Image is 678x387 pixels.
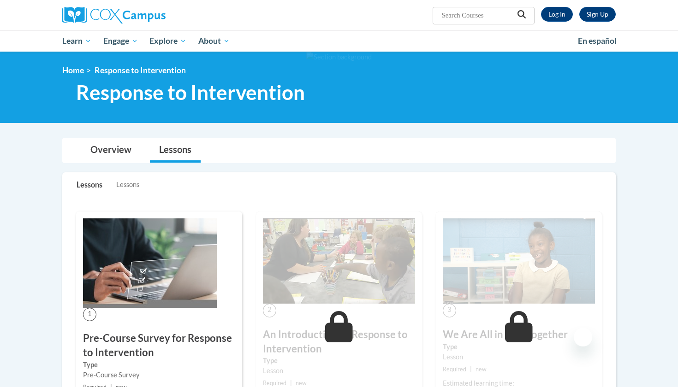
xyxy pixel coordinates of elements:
div: Lesson [263,366,415,376]
span: Response to Intervention [95,65,186,75]
div: Main menu [48,30,630,52]
a: Lessons [150,138,201,163]
img: Course Image [263,218,415,304]
label: Type [443,342,595,352]
span: 3 [443,304,456,317]
label: Type [83,360,235,370]
img: Course Image [83,218,217,308]
span: Engage [103,35,138,47]
span: new [296,380,307,387]
img: Section background [306,52,372,62]
iframe: Close message [574,328,592,346]
button: Search [515,10,529,22]
a: Cox Campus [62,7,238,23]
a: Engage [97,30,144,52]
span: Response to Intervention [76,80,305,105]
h3: Pre-Course Survey for Response to Intervention [83,331,235,360]
h3: An Introduction to Response to Intervention [263,328,415,356]
a: Overview [81,138,141,163]
span: | [290,380,292,387]
span: Lessons [116,180,139,190]
span: Required [443,366,466,373]
span: About [198,35,230,47]
input: Search Courses [441,10,515,21]
a: Log In [541,7,573,22]
a: About [192,30,236,52]
span: 1 [83,308,96,321]
div: Pre-Course Survey [83,370,235,380]
a: Register [579,7,616,22]
span: En español [578,36,617,46]
a: Explore [143,30,192,52]
a: Learn [56,30,97,52]
img: Cox Campus [62,7,166,23]
div: Lesson [443,352,595,362]
img: Course Image [443,218,595,304]
h3: We Are All in This Together [443,328,595,342]
p: Lessons [77,180,102,190]
span: new [476,366,487,373]
span: Learn [62,35,91,47]
span: Explore [149,35,186,47]
span: | [470,366,472,373]
a: Home [62,65,84,75]
label: Type [263,356,415,366]
span: Required [263,380,286,387]
span: 2 [263,304,276,317]
a: En español [572,31,623,51]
